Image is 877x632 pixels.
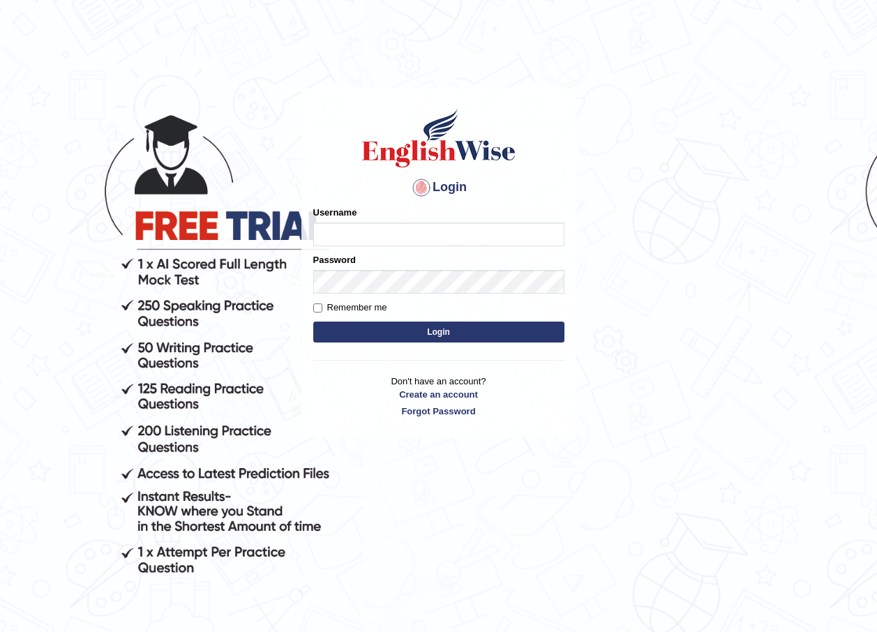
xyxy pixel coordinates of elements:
label: Password [313,253,356,266]
p: Don't have an account? [313,375,564,418]
label: Remember me [313,301,387,315]
a: Create an account [313,388,564,401]
label: Username [313,206,357,219]
a: Forgot Password [313,405,564,418]
button: Login [313,322,564,343]
input: Remember me [313,303,322,313]
img: Logo of English Wise sign in for intelligent practice with AI [359,107,518,170]
h4: Login [313,176,564,199]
